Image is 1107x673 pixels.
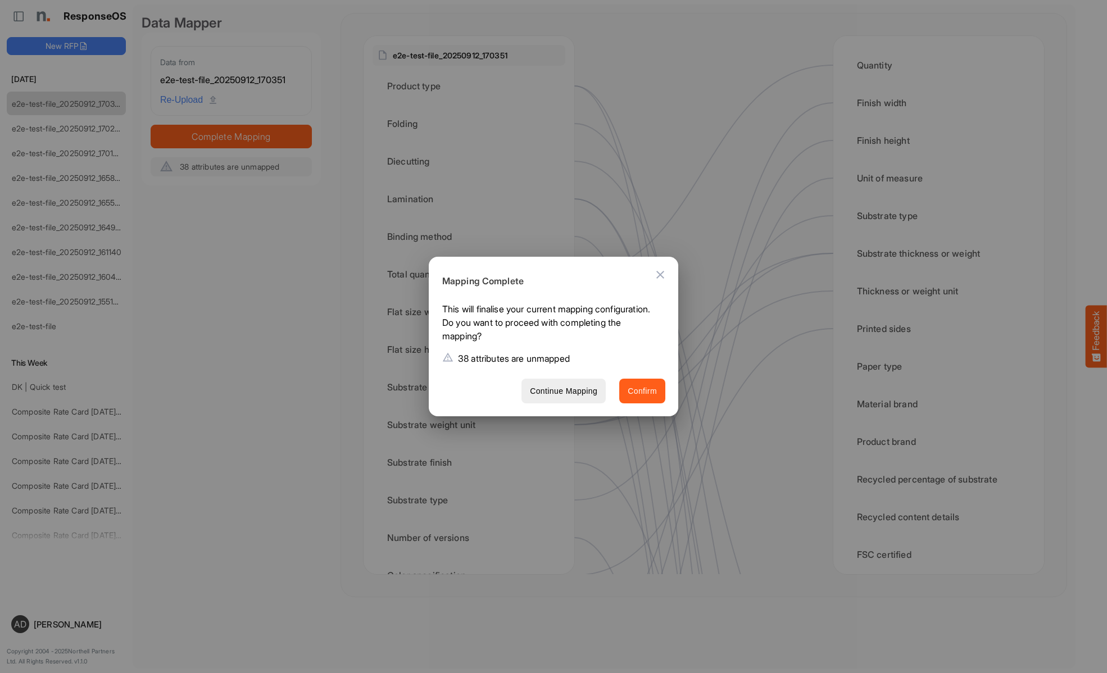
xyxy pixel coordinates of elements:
[647,261,674,288] button: Close dialog
[530,384,597,398] span: Continue Mapping
[521,379,606,404] button: Continue Mapping
[442,274,656,289] h6: Mapping Complete
[442,302,656,347] p: This will finalise your current mapping configuration. Do you want to proceed with completing the...
[628,384,657,398] span: Confirm
[458,352,570,365] p: 38 attributes are unmapped
[619,379,665,404] button: Confirm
